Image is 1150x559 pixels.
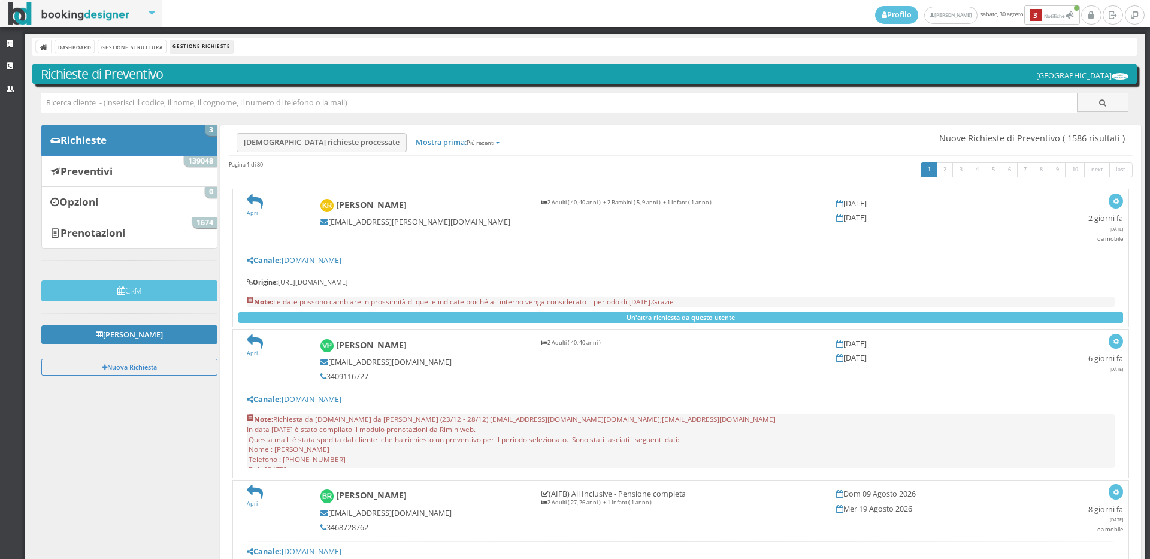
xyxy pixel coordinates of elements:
[41,359,217,375] button: Nuova Richiesta
[836,213,1041,222] h5: [DATE]
[60,133,107,147] b: Richieste
[247,414,1115,468] pre: Richiesta da [DOMAIN_NAME] da [PERSON_NAME] (23/12 - 28/12) [EMAIL_ADDRESS][DOMAIN_NAME][DOMAIN_N...
[836,199,1041,208] h5: [DATE]
[320,372,525,381] h5: 3409116727
[924,7,978,24] a: [PERSON_NAME]
[1030,9,1042,22] b: 3
[60,226,125,240] b: Prenotazioni
[320,199,334,213] img: Kiara Rizzi
[247,395,1115,404] h5: [DOMAIN_NAME]
[238,312,1123,323] button: Un'altra richiesta da questo utente
[836,339,1041,348] h5: [DATE]
[247,297,273,306] b: Note:
[247,492,263,507] a: Apri
[541,199,820,207] p: 2 Adulti ( 40, 40 anni ) + 2 Bambini ( 5, 9 anni ) + 1 Infant ( 1 anno )
[247,394,282,404] b: Canale:
[247,414,273,424] b: Note:
[836,489,1041,498] h5: Dom 09 Agosto 2026
[1049,162,1066,178] a: 9
[320,523,525,532] h5: 3468728762
[541,499,820,507] p: 2 Adulti ( 27, 26 anni ) + 1 Infant ( 1 anno )
[320,217,525,226] h5: [EMAIL_ADDRESS][PERSON_NAME][DOMAIN_NAME]
[247,201,263,217] a: Apri
[409,134,506,152] a: Mostra prima:
[41,325,217,343] a: [PERSON_NAME]
[41,186,217,217] a: Opzioni 0
[875,6,918,24] a: Profilo
[1017,162,1034,178] a: 7
[229,161,263,168] h45: Pagina 1 di 80
[237,133,407,152] a: [DEMOGRAPHIC_DATA] richieste processate
[1088,505,1123,533] h5: 8 giorni fa
[247,277,278,286] b: Origine:
[336,199,407,210] b: [PERSON_NAME]
[336,339,407,350] b: [PERSON_NAME]
[1001,162,1018,178] a: 6
[8,2,130,25] img: BookingDesigner.com
[41,155,217,186] a: Preventivi 139048
[875,5,1081,25] span: sabato, 30 agosto
[41,125,217,156] a: Richieste 3
[247,342,263,357] a: Apri
[170,40,233,53] li: Gestione Richieste
[41,217,217,248] a: Prenotazioni 1674
[1033,162,1050,178] a: 8
[985,162,1002,178] a: 5
[59,195,98,209] b: Opzioni
[1110,516,1123,522] span: [DATE]
[1097,235,1123,243] small: da mobile
[836,353,1041,362] h5: [DATE]
[969,162,986,178] a: 4
[320,489,334,503] img: Brian Romano
[1088,354,1123,373] h5: 6 giorni fa
[192,217,217,228] span: 1674
[41,67,1129,82] h3: Richieste di Preventivo
[541,339,820,347] p: 2 Adulti ( 40, 40 anni )
[1112,73,1128,80] img: ea773b7e7d3611ed9c9d0608f5526cb6.png
[939,133,1125,143] span: Nuove Richieste di Preventivo ( 1586 risultati )
[937,162,954,178] a: 2
[247,255,282,265] b: Canale:
[467,139,494,147] small: Più recenti
[336,490,407,501] b: [PERSON_NAME]
[1110,226,1123,232] span: [DATE]
[247,256,1115,265] h5: [DOMAIN_NAME]
[1036,71,1128,80] h5: [GEOGRAPHIC_DATA]
[921,162,938,178] a: 1
[952,162,970,178] a: 3
[247,546,282,557] b: Canale:
[1110,366,1123,372] span: [DATE]
[184,156,217,167] span: 139048
[836,504,1041,513] h5: Mer 19 Agosto 2026
[41,280,217,301] button: CRM
[320,339,334,353] img: Vittoria Pinto
[320,358,525,367] h5: [EMAIL_ADDRESS][DOMAIN_NAME]
[55,40,94,53] a: Dashboard
[98,40,165,53] a: Gestione Struttura
[1097,525,1123,533] small: da mobile
[247,279,1115,286] h6: [URL][DOMAIN_NAME]
[41,93,1078,113] input: Ricerca cliente - (inserisci il codice, il nome, il cognome, il numero di telefono o la mail)
[1065,162,1085,178] a: 10
[60,164,113,178] b: Preventivi
[1109,162,1133,178] a: last
[205,125,217,136] span: 3
[1084,162,1110,178] a: next
[247,297,1115,307] pre: Le date possono cambiare in prossimità di quelle indicate poiché all interno venga considerato il...
[247,547,1115,556] h5: [DOMAIN_NAME]
[1024,5,1080,25] button: 3Notifiche
[541,489,820,498] h5: (AIFB) All Inclusive - Pensione completa
[320,509,525,518] h5: [EMAIL_ADDRESS][DOMAIN_NAME]
[1088,214,1123,242] h5: 2 giorni fa
[205,187,217,198] span: 0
